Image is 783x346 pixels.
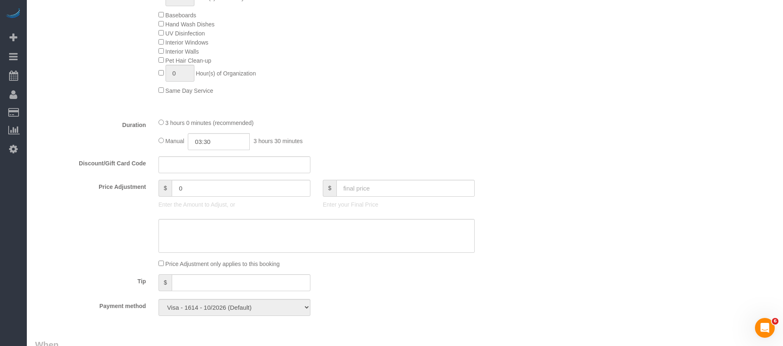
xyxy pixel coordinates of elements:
[29,180,152,191] label: Price Adjustment
[166,57,211,64] span: Pet Hair Clean-up
[5,8,21,20] img: Automaid Logo
[29,118,152,129] label: Duration
[158,200,310,209] p: Enter the Amount to Adjust, or
[336,180,475,197] input: final price
[29,156,152,167] label: Discount/Gift Card Code
[166,261,280,267] span: Price Adjustment only applies to this booking
[772,318,778,325] span: 6
[29,299,152,310] label: Payment method
[166,48,199,55] span: Interior Walls
[323,200,475,209] p: Enter your Final Price
[158,274,172,291] span: $
[253,138,303,144] span: 3 hours 30 minutes
[166,21,215,28] span: Hand Wash Dishes
[29,274,152,285] label: Tip
[196,70,256,77] span: Hour(s) of Organization
[166,12,196,19] span: Baseboards
[166,120,254,126] span: 3 hours 0 minutes (recommended)
[166,39,208,46] span: Interior Windows
[158,180,172,197] span: $
[755,318,775,338] iframe: Intercom live chat
[166,87,213,94] span: Same Day Service
[166,30,205,37] span: UV Disinfection
[166,138,185,144] span: Manual
[323,180,336,197] span: $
